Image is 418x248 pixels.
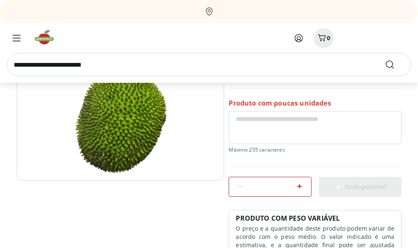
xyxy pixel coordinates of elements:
button: Submit Search [385,60,405,70]
p: Produto com poucas unidades [229,99,331,108]
button: Carrinho [314,28,333,48]
button: Menu [7,28,27,48]
button: Indisponível [319,177,401,197]
p: PRODUTO COM PESO VARIÁVEL [236,214,340,223]
input: search [7,53,411,76]
span: 0 [327,34,330,42]
img: Principal [17,35,224,181]
img: Hortifruti [33,29,61,46]
span: Indisponível [333,182,387,192]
